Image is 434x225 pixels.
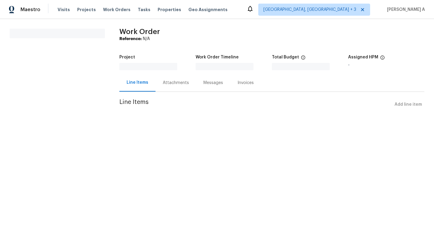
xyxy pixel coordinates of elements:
[103,7,131,13] span: Work Orders
[119,28,160,35] span: Work Order
[77,7,96,13] span: Projects
[348,63,424,67] div: -
[203,80,223,86] div: Messages
[348,55,378,59] h5: Assigned HPM
[272,55,299,59] h5: Total Budget
[20,7,40,13] span: Maestro
[119,36,424,42] div: N/A
[138,8,150,12] span: Tasks
[385,7,425,13] span: [PERSON_NAME] A
[58,7,70,13] span: Visits
[127,80,148,86] div: Line Items
[237,80,254,86] div: Invoices
[263,7,356,13] span: [GEOGRAPHIC_DATA], [GEOGRAPHIC_DATA] + 3
[119,37,142,41] b: Reference:
[380,55,385,63] span: The hpm assigned to this work order.
[119,99,392,110] span: Line Items
[188,7,228,13] span: Geo Assignments
[119,55,135,59] h5: Project
[163,80,189,86] div: Attachments
[301,55,306,63] span: The total cost of line items that have been proposed by Opendoor. This sum includes line items th...
[158,7,181,13] span: Properties
[196,55,239,59] h5: Work Order Timeline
